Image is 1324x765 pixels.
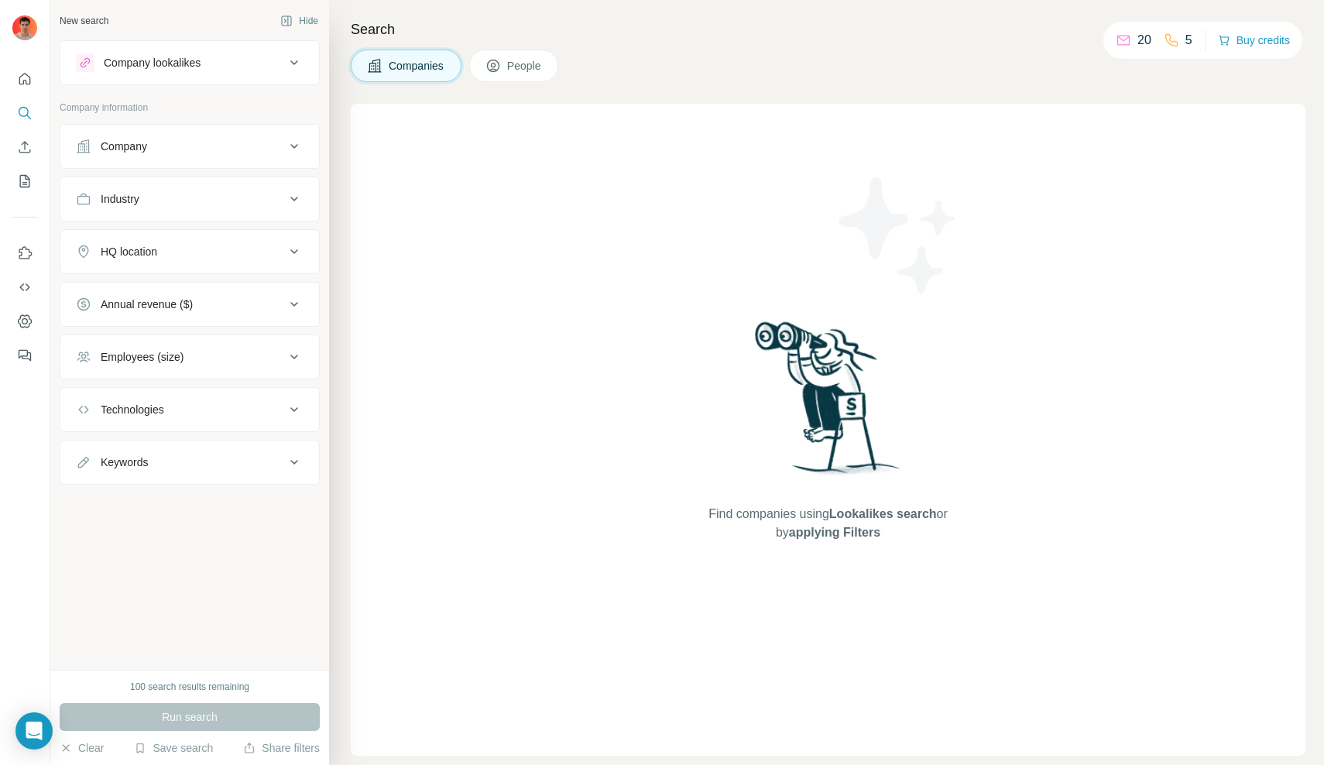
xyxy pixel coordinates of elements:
div: Company [101,139,147,154]
button: Enrich CSV [12,133,37,161]
button: Company lookalikes [60,44,319,81]
button: Industry [60,180,319,218]
div: Keywords [101,455,148,470]
span: Companies [389,58,445,74]
button: HQ location [60,233,319,270]
span: applying Filters [789,526,880,539]
span: People [507,58,543,74]
div: Employees (size) [101,349,184,365]
div: New search [60,14,108,28]
p: Company information [60,101,320,115]
img: Avatar [12,15,37,40]
button: Search [12,99,37,127]
div: Industry [101,191,139,207]
img: Surfe Illustration - Woman searching with binoculars [748,317,909,490]
button: Technologies [60,391,319,428]
button: Quick start [12,65,37,93]
button: Hide [269,9,329,33]
div: 100 search results remaining [130,680,249,694]
div: Technologies [101,402,164,417]
div: Annual revenue ($) [101,297,193,312]
button: Share filters [243,740,320,756]
div: Open Intercom Messenger [15,712,53,750]
img: Surfe Illustration - Stars [828,166,968,305]
p: 20 [1137,31,1151,50]
button: Use Surfe on LinkedIn [12,239,37,267]
button: Clear [60,740,104,756]
span: Lookalikes search [829,507,937,520]
button: Employees (size) [60,338,319,376]
button: Dashboard [12,307,37,335]
button: Annual revenue ($) [60,286,319,323]
div: Company lookalikes [104,55,201,70]
button: Keywords [60,444,319,481]
button: Feedback [12,341,37,369]
h4: Search [351,19,1305,40]
button: Use Surfe API [12,273,37,301]
button: Save search [134,740,213,756]
p: 5 [1185,31,1192,50]
button: Buy credits [1218,29,1290,51]
div: HQ location [101,244,157,259]
button: My lists [12,167,37,195]
button: Company [60,128,319,165]
span: Find companies using or by [704,505,952,542]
